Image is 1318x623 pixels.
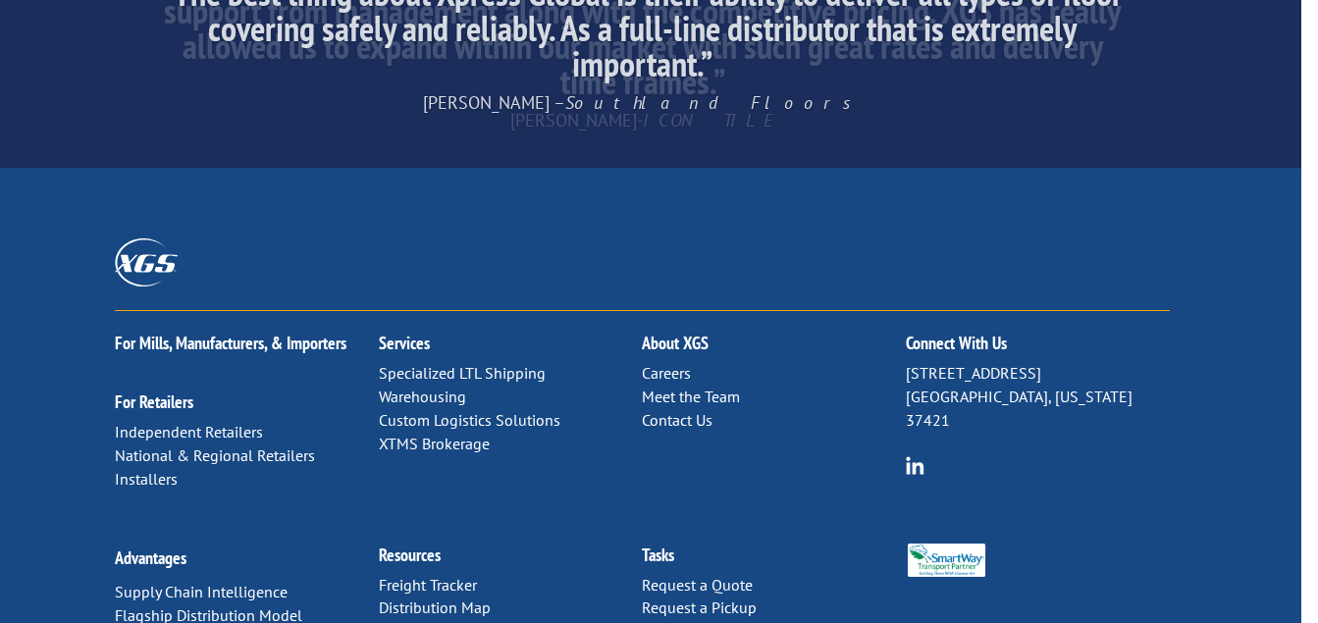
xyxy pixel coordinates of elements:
[637,109,643,131] span: -
[115,445,315,465] a: National & Regional Retailers
[906,544,987,577] img: Smartway_Logo
[643,109,775,131] span: ICON TILE
[379,544,441,566] a: Resources
[510,109,637,131] span: [PERSON_NAME]
[379,363,546,383] a: Specialized LTL Shipping
[115,582,288,601] a: Supply Chain Intelligence
[642,410,712,430] a: Contact Us
[379,387,466,406] a: Warehousing
[115,422,263,441] a: Independent Retailers
[906,362,1170,432] p: [STREET_ADDRESS] [GEOGRAPHIC_DATA], [US_STATE] 37421
[115,238,178,286] img: XGS_Logos_ALL_2024_All_White
[115,469,178,489] a: Installers
[642,332,709,354] a: About XGS
[115,546,186,569] a: Advantages
[379,332,430,354] a: Services
[379,434,490,453] a: XTMS Brokerage
[642,363,691,383] a: Careers
[642,387,740,406] a: Meet the Team
[379,410,560,430] a: Custom Logistics Solutions
[115,390,193,413] a: For Retailers
[379,597,491,617] a: Distribution Map
[642,546,906,574] h2: Tasks
[115,332,346,354] a: For Mills, Manufacturers, & Importers
[642,597,757,617] a: Request a Pickup
[642,575,753,595] a: Request a Quote
[906,456,924,475] img: group-6
[379,575,477,595] a: Freight Tracker
[906,335,1170,362] h2: Connect With Us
